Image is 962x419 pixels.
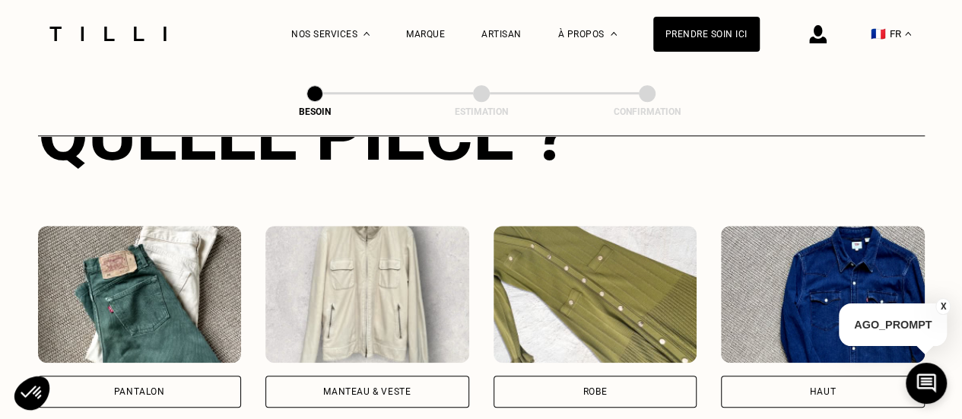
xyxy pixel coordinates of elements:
[571,106,723,117] div: Confirmation
[38,226,242,363] img: Tilli retouche votre Pantalon
[481,29,522,40] a: Artisan
[114,387,165,396] div: Pantalon
[935,298,951,315] button: X
[494,226,697,363] img: Tilli retouche votre Robe
[406,29,445,40] a: Marque
[265,226,469,363] img: Tilli retouche votre Manteau & Veste
[364,32,370,36] img: Menu déroulant
[611,32,617,36] img: Menu déroulant à propos
[44,27,172,41] img: Logo du service de couturière Tilli
[809,25,827,43] img: icône connexion
[839,303,947,346] p: AGO_PROMPT
[583,387,607,396] div: Robe
[405,106,557,117] div: Estimation
[871,27,886,41] span: 🇫🇷
[239,106,391,117] div: Besoin
[905,32,911,36] img: menu déroulant
[721,226,925,363] img: Tilli retouche votre Haut
[810,387,836,396] div: Haut
[323,387,411,396] div: Manteau & Veste
[653,17,760,52] a: Prendre soin ici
